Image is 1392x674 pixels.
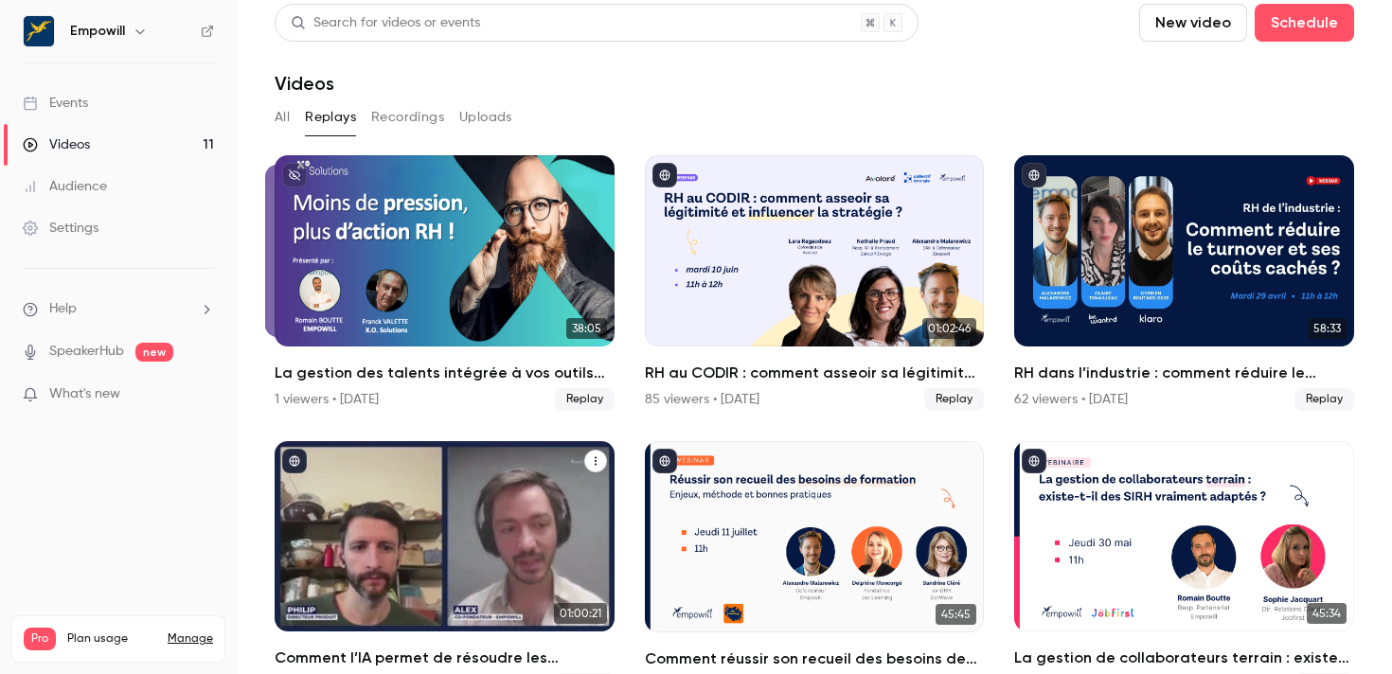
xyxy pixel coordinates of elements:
[291,13,480,33] div: Search for videos or events
[1014,390,1128,409] div: 62 viewers • [DATE]
[49,384,120,404] span: What's new
[70,22,125,41] h6: Empowill
[168,631,213,647] a: Manage
[645,647,985,670] h2: Comment réussir son recueil des besoins de formation ? Enjeux, méthode et bonnes pratiques
[275,647,615,669] h2: Comment l’IA permet de résoudre les challenges de la formation en 2024 ?
[652,449,677,473] button: published
[23,135,90,154] div: Videos
[67,631,156,647] span: Plan usage
[645,362,985,384] h2: RH au CODIR : comment asseoir sa légitimité et influencer la stratégie ?
[652,163,677,187] button: published
[566,318,607,339] span: 38:05
[1014,155,1354,411] a: 58:33RH dans l’industrie : comment réduire le turnover et ses coûts cachés ?62 viewers • [DATE]Re...
[24,628,56,650] span: Pro
[924,388,984,411] span: Replay
[191,386,214,403] iframe: Noticeable Trigger
[275,102,290,133] button: All
[305,102,356,133] button: Replays
[275,155,615,411] li: La gestion des talents intégrée à vos outils X.O Solutions
[24,16,54,46] img: Empowill
[459,102,512,133] button: Uploads
[275,390,379,409] div: 1 viewers • [DATE]
[275,72,334,95] h1: Videos
[1022,163,1046,187] button: published
[275,155,615,411] a: 38:0538:05La gestion des talents intégrée à vos outils X.O Solutions1 viewers • [DATE]Replay
[1014,647,1354,669] h2: La gestion de collaborateurs terrain : existe-t-il des SIRH vraiment adaptés ?
[1307,603,1347,624] span: 45:34
[936,604,976,625] span: 45:45
[275,4,1354,655] section: Videos
[554,603,607,624] span: 01:00:21
[282,163,307,187] button: unpublished
[1294,388,1354,411] span: Replay
[645,155,985,411] a: 01:02:46RH au CODIR : comment asseoir sa légitimité et influencer la stratégie ?85 viewers • [DAT...
[135,343,173,362] span: new
[1022,449,1046,473] button: published
[1139,4,1247,42] button: New video
[555,388,615,411] span: Replay
[1014,362,1354,384] h2: RH dans l’industrie : comment réduire le turnover et ses coûts cachés ?
[922,318,976,339] span: 01:02:46
[49,342,124,362] a: SpeakerHub
[275,362,615,384] h2: La gestion des talents intégrée à vos outils X.O Solutions
[23,219,98,238] div: Settings
[23,177,107,196] div: Audience
[23,299,214,319] li: help-dropdown-opener
[1308,318,1347,339] span: 58:33
[282,449,307,473] button: published
[49,299,77,319] span: Help
[645,390,759,409] div: 85 viewers • [DATE]
[1014,155,1354,411] li: RH dans l’industrie : comment réduire le turnover et ses coûts cachés ?
[371,102,444,133] button: Recordings
[1255,4,1354,42] button: Schedule
[23,94,88,113] div: Events
[645,155,985,411] li: RH au CODIR : comment asseoir sa légitimité et influencer la stratégie ?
